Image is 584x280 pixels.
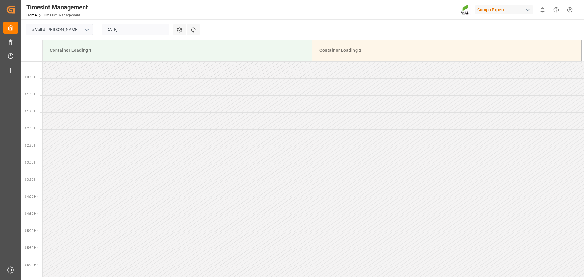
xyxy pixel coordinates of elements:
span: 01:00 Hr [25,93,37,96]
div: Container Loading 2 [317,45,576,56]
span: 06:00 Hr [25,263,37,267]
span: 01:30 Hr [25,110,37,113]
span: 02:30 Hr [25,144,37,147]
button: open menu [82,25,91,34]
span: 04:00 Hr [25,195,37,198]
input: DD.MM.YYYY [102,24,169,35]
img: Screenshot%202023-09-29%20at%2010.02.21.png_1712312052.png [461,5,471,15]
input: Type to search/select [26,24,93,35]
div: Compo Expert [475,5,533,14]
button: Help Center [549,3,563,17]
button: Compo Expert [475,4,536,16]
span: 00:30 Hr [25,76,37,79]
span: 05:00 Hr [25,229,37,232]
div: Container Loading 1 [47,45,307,56]
a: Home [26,13,36,17]
span: 05:30 Hr [25,246,37,250]
div: Timeslot Management [26,3,88,12]
span: 03:30 Hr [25,178,37,181]
span: 02:00 Hr [25,127,37,130]
button: show 0 new notifications [536,3,549,17]
span: 03:00 Hr [25,161,37,164]
span: 04:30 Hr [25,212,37,215]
